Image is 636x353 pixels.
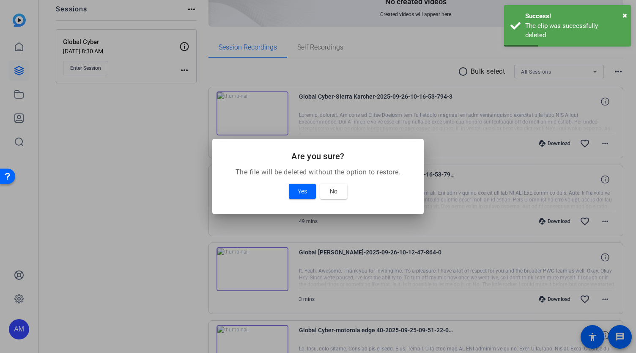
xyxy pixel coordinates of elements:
h2: Are you sure? [222,149,414,163]
button: Close [622,9,627,22]
button: Yes [289,184,316,199]
div: The clip was successfully deleted [525,21,625,40]
span: Yes [298,186,307,196]
p: The file will be deleted without the option to restore. [222,167,414,177]
button: No [320,184,347,199]
span: No [330,186,337,196]
span: × [622,10,627,20]
div: Success! [525,11,625,21]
